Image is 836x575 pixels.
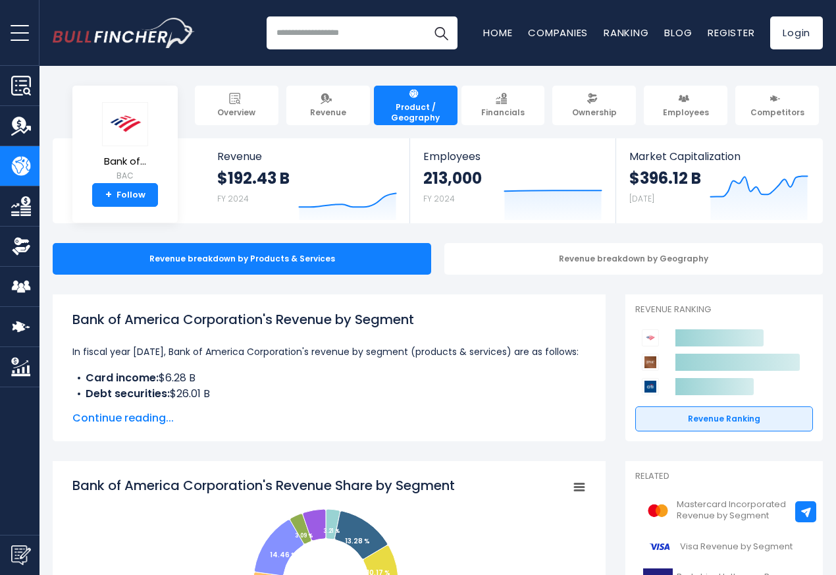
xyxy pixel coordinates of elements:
span: Revenue [310,107,346,118]
a: Financials [461,86,545,125]
strong: $192.43 B [217,168,290,188]
a: Revenue [286,86,370,125]
a: Home [483,26,512,40]
span: Financials [481,107,525,118]
strong: $396.12 B [629,168,701,188]
button: Search [425,16,457,49]
tspan: 13.28 % [345,536,370,546]
span: Overview [217,107,255,118]
tspan: 14.46 % [270,550,297,560]
a: Bank of... BAC [101,101,149,184]
a: Register [708,26,754,40]
a: Blog [664,26,692,40]
a: Employees [644,86,727,125]
small: [DATE] [629,193,654,204]
a: Login [770,16,823,49]
tspan: 3.09 % [295,532,313,539]
small: FY 2024 [217,193,249,204]
strong: + [105,189,112,201]
span: Ownership [572,107,617,118]
span: Product / Geography [380,102,452,123]
img: Citigroup competitors logo [642,378,659,395]
img: JPMorgan Chase & Co. competitors logo [642,354,659,371]
b: Debt securities: [86,386,170,401]
span: Revenue [217,150,397,163]
a: Competitors [735,86,819,125]
a: Revenue $192.43 B FY 2024 [204,138,410,223]
small: BAC [102,170,148,182]
p: In fiscal year [DATE], Bank of America Corporation's revenue by segment (products & services) are... [72,344,586,360]
div: Revenue breakdown by Geography [444,243,823,275]
a: Employees 213,000 FY 2024 [410,138,615,223]
a: Go to homepage [53,18,194,48]
span: Employees [423,150,602,163]
p: Related [635,471,813,482]
span: Employees [663,107,709,118]
img: V logo [643,532,676,562]
li: $26.01 B [72,386,586,402]
span: Competitors [750,107,804,118]
p: Revenue Ranking [635,304,813,315]
tspan: Bank of America Corporation's Revenue Share by Segment [72,476,455,495]
div: Revenue breakdown by Products & Services [53,243,431,275]
span: Bank of... [102,156,148,167]
img: Bank of America Corporation competitors logo [642,329,659,346]
img: Bullfincher logo [53,18,195,48]
a: Companies [528,26,588,40]
li: $6.28 B [72,370,586,386]
a: +Follow [92,183,158,207]
tspan: 3.21 % [323,528,340,535]
span: Market Capitalization [629,150,808,163]
small: FY 2024 [423,193,455,204]
span: Visa Revenue by Segment [680,541,793,553]
a: Visa Revenue by Segment [635,529,813,565]
h1: Bank of America Corporation's Revenue by Segment [72,310,586,329]
a: Ownership [552,86,636,125]
strong: 213,000 [423,168,482,188]
a: Revenue Ranking [635,406,813,431]
a: Product / Geography [374,86,457,125]
img: MA logo [643,496,673,526]
img: Ownership [11,236,31,256]
a: Market Capitalization $396.12 B [DATE] [616,138,822,223]
span: Continue reading... [72,410,586,426]
span: Mastercard Incorporated Revenue by Segment [677,499,805,522]
a: Overview [195,86,278,125]
a: Mastercard Incorporated Revenue by Segment [635,493,813,529]
b: Card income: [86,370,159,385]
a: Ranking [604,26,648,40]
